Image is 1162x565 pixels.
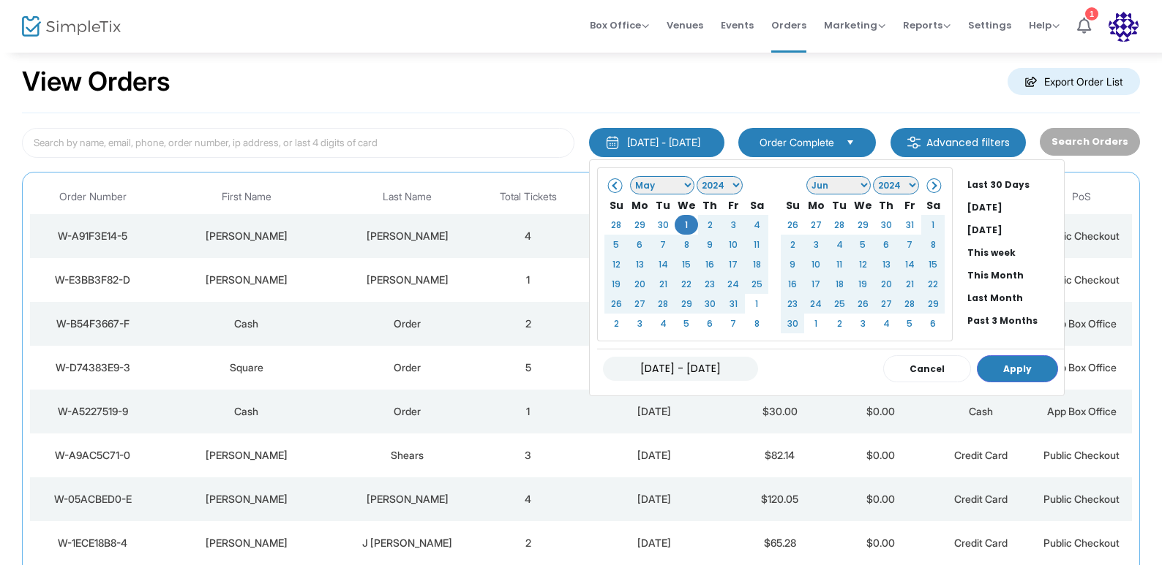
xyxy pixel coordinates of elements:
td: 19 [604,274,628,294]
div: 7/19/2025 [582,448,726,463]
th: Total Tickets [478,180,579,214]
td: 28 [828,215,851,235]
button: Apply [977,355,1058,382]
td: $65.28 [730,521,831,565]
td: 1 [675,215,698,235]
td: 24 [804,294,828,314]
td: 2 [698,215,721,235]
th: Su [781,195,804,215]
td: 4 [651,314,675,333]
td: 4 [478,477,579,521]
td: 25 [828,294,851,314]
td: 31 [898,215,921,235]
div: Square [160,360,334,375]
span: Box Office [590,18,649,32]
td: 7 [721,314,745,333]
td: 6 [698,314,721,333]
div: Perkins [340,229,474,243]
td: 21 [898,274,921,294]
td: 29 [851,215,874,235]
button: Select [840,134,861,151]
td: 1 [478,390,579,433]
span: App Box Office [1047,405,1117,417]
div: Cline [340,273,474,287]
td: 5 [478,346,579,390]
span: Credit Card [954,449,1008,461]
span: Orders [771,7,806,44]
td: 3 [804,235,828,254]
td: 7 [651,235,675,254]
td: 9 [781,254,804,274]
th: We [675,195,698,215]
div: W-E3BB3F82-D [34,273,152,287]
button: [DATE] - [DATE] [589,128,724,157]
th: Mo [628,195,651,215]
div: Order [340,316,474,331]
span: First Name [222,191,271,203]
span: Events [721,7,754,44]
td: 3 [721,215,745,235]
td: 3 [478,433,579,477]
td: $0.00 [830,390,931,433]
td: 29 [921,294,945,314]
td: 22 [675,274,698,294]
td: 2 [478,302,579,346]
td: 9 [698,235,721,254]
th: Su [604,195,628,215]
td: 2 [828,314,851,333]
td: 18 [828,274,851,294]
td: 6 [874,235,898,254]
td: 1 [478,258,579,302]
td: 24 [721,274,745,294]
td: 12 [604,254,628,274]
td: 26 [781,215,804,235]
td: 22 [921,274,945,294]
td: 10 [721,235,745,254]
td: 25 [745,274,768,294]
div: 7/19/2025 [582,404,726,419]
div: Order [340,404,474,419]
td: 2 [604,314,628,333]
td: $82.14 [730,433,831,477]
li: [DATE] [962,196,1064,219]
td: 30 [874,215,898,235]
div: W-D74383E9-3 [34,360,152,375]
td: 28 [604,215,628,235]
span: Help [1029,18,1060,32]
li: Past 3 Months [962,309,1064,332]
td: 2 [478,521,579,565]
span: App Box Office [1047,317,1117,330]
td: 30 [698,294,721,314]
td: 11 [828,254,851,274]
td: 17 [804,274,828,294]
img: monthly [605,135,620,150]
td: 1 [921,215,945,235]
td: 5 [675,314,698,333]
td: 8 [921,235,945,254]
span: Credit Card [954,536,1008,549]
div: 7/19/2025 [582,316,726,331]
td: 13 [628,254,651,274]
td: 27 [874,294,898,314]
div: Cody [160,448,334,463]
li: Last 30 Days [962,173,1064,196]
td: 16 [781,274,804,294]
td: 13 [874,254,898,274]
td: 1 [745,294,768,314]
div: Cash [160,316,334,331]
th: Tu [651,195,675,215]
td: 16 [698,254,721,274]
div: Brian [160,273,334,287]
td: 2 [781,235,804,254]
div: W-A5227519-9 [34,404,152,419]
div: W-A91F3E14-5 [34,229,152,243]
span: Settings [968,7,1011,44]
td: 19 [851,274,874,294]
div: Werner [160,536,334,550]
td: 5 [898,314,921,333]
td: 6 [628,235,651,254]
span: Reports [903,18,951,32]
td: $0.00 [830,433,931,477]
td: 8 [675,235,698,254]
td: 10 [804,254,828,274]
